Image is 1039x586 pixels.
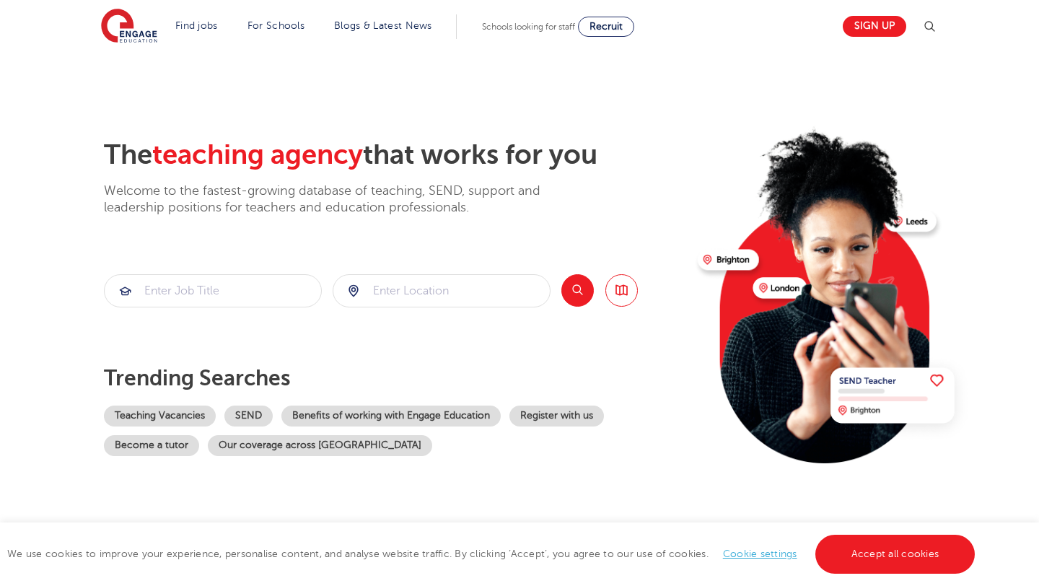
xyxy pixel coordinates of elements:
img: Engage Education [101,9,157,45]
a: Recruit [578,17,634,37]
a: Blogs & Latest News [334,20,432,31]
a: For Schools [247,20,304,31]
a: SEND [224,406,273,427]
span: Schools looking for staff [482,22,575,32]
a: Register with us [509,406,604,427]
a: Sign up [843,16,906,37]
span: We use cookies to improve your experience, personalise content, and analyse website traffic. By c... [7,548,978,559]
a: Teaching Vacancies [104,406,216,427]
p: Welcome to the fastest-growing database of teaching, SEND, support and leadership positions for t... [104,183,580,217]
div: Submit [104,274,322,307]
a: Cookie settings [723,548,797,559]
a: Benefits of working with Engage Education [281,406,501,427]
a: Our coverage across [GEOGRAPHIC_DATA] [208,435,432,456]
a: Find jobs [175,20,218,31]
a: Accept all cookies [815,535,976,574]
button: Search [561,274,594,307]
input: Submit [105,275,321,307]
span: teaching agency [152,139,363,170]
h2: The that works for you [104,139,686,172]
a: Become a tutor [104,435,199,456]
span: Recruit [589,21,623,32]
p: Trending searches [104,365,686,391]
input: Submit [333,275,550,307]
div: Submit [333,274,551,307]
